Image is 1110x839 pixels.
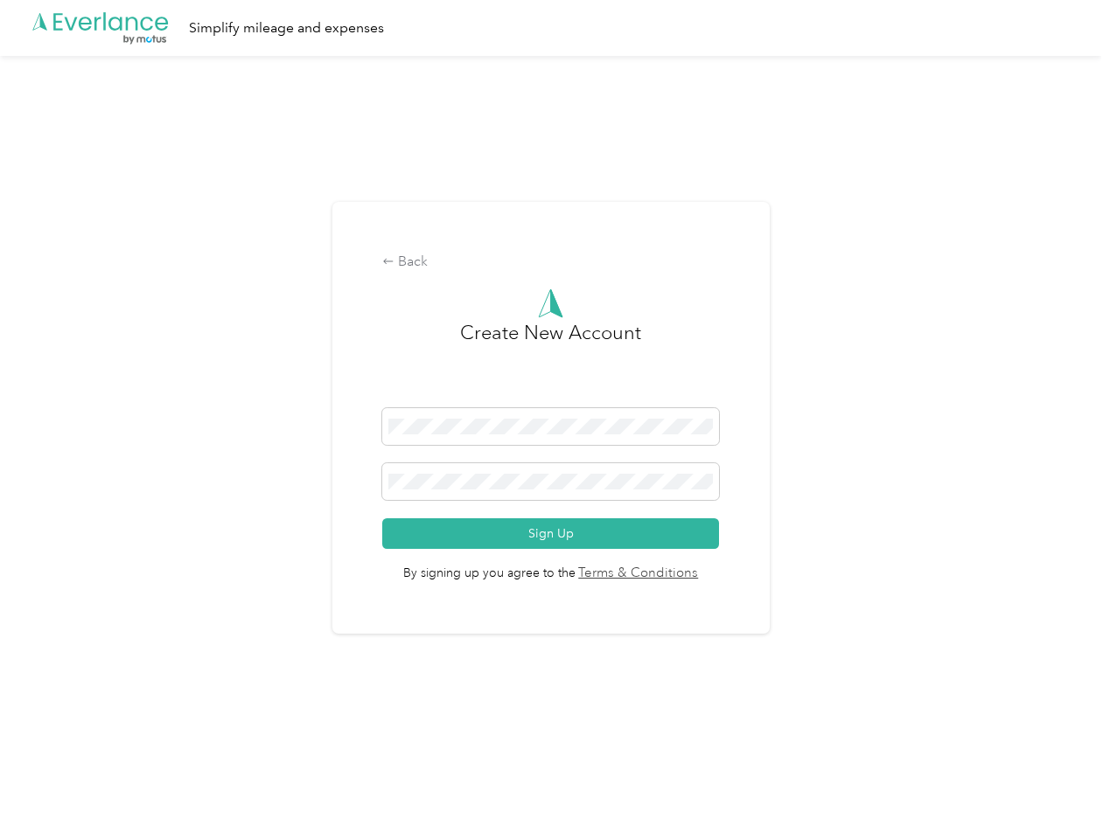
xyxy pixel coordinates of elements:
[382,518,719,549] button: Sign Up
[382,549,719,584] span: By signing up you agree to the
[576,564,699,584] a: Terms & Conditions
[382,252,719,273] div: Back
[460,318,641,408] h3: Create New Account
[189,17,384,39] div: Simplify mileage and expenses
